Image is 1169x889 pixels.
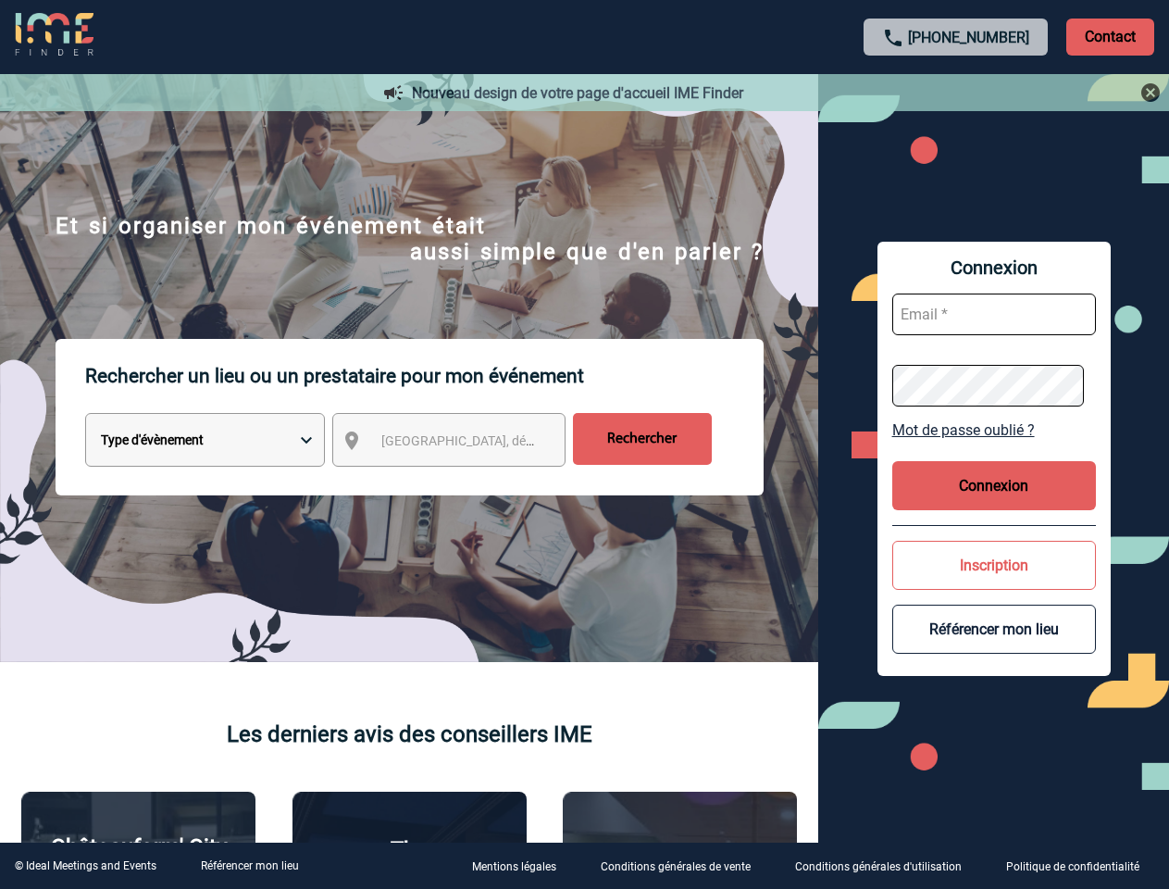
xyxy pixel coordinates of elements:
p: Conditions générales d'utilisation [795,861,962,874]
p: Politique de confidentialité [1006,861,1139,874]
a: Politique de confidentialité [991,858,1169,875]
a: Conditions générales de vente [586,858,780,875]
p: Conditions générales de vente [601,861,751,874]
p: Mentions légales [472,861,556,874]
a: Référencer mon lieu [201,859,299,872]
a: Mentions légales [457,858,586,875]
a: Conditions générales d'utilisation [780,858,991,875]
div: © Ideal Meetings and Events [15,859,156,872]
